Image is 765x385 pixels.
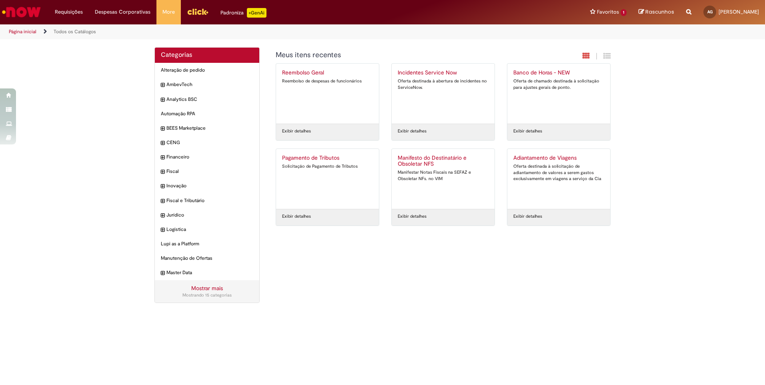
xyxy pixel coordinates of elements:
[161,226,164,234] i: expandir categoria Logistica
[161,96,164,104] i: expandir categoria Analytics BSC
[54,28,96,35] a: Todos os Catálogos
[398,213,427,220] a: Exibir detalhes
[513,163,604,182] div: Oferta destinada à solicitação de adiantamento de valores a serem gastos exclusivamente em viagen...
[282,128,311,134] a: Exibir detalhes
[187,6,208,18] img: click_logo_yellow_360x200.png
[719,8,759,15] span: [PERSON_NAME]
[603,52,611,60] i: Exibição de grade
[282,163,373,170] div: Solicitação de Pagamento de Tributos
[276,51,524,59] h1: {"description":"","title":"Meus itens recentes"} Categoria
[282,213,311,220] a: Exibir detalhes
[247,8,266,18] p: +GenAi
[220,8,266,18] div: Padroniza
[155,150,259,164] div: expandir categoria Financeiro Financeiro
[6,24,504,39] ul: Trilhas de página
[155,106,259,121] div: Automação RPA
[161,168,164,176] i: expandir categoria Fiscal
[155,135,259,150] div: expandir categoria CENG CENG
[513,128,542,134] a: Exibir detalhes
[166,81,253,88] span: AmbevTech
[161,139,164,147] i: expandir categoria CENG
[398,155,489,168] h2: Manifesto do Destinatário e Obsoletar NFS
[166,168,253,175] span: Fiscal
[596,52,597,61] span: |
[513,155,604,161] h2: Adiantamento de Viagens
[513,70,604,76] h2: Banco de Horas - NEW
[155,208,259,223] div: expandir categoria Jurídico Jurídico
[155,251,259,266] div: Manutenção de Ofertas
[507,149,610,209] a: Adiantamento de Viagens Oferta destinada à solicitação de adiantamento de valores a serem gastos ...
[166,212,253,219] span: Jurídico
[166,226,253,233] span: Logistica
[161,212,164,220] i: expandir categoria Jurídico
[1,4,42,20] img: ServiceNow
[282,78,373,84] div: Reembolso de despesas de funcionários
[162,8,175,16] span: More
[95,8,150,16] span: Despesas Corporativas
[166,269,253,276] span: Master Data
[161,182,164,190] i: expandir categoria Inovação
[597,8,619,16] span: Favoritos
[155,121,259,136] div: expandir categoria BEES Marketplace BEES Marketplace
[9,28,36,35] a: Página inicial
[161,154,164,162] i: expandir categoria Financeiro
[155,63,259,280] ul: Categorias
[161,81,164,89] i: expandir categoria AmbevTech
[191,285,223,292] a: Mostrar mais
[398,128,427,134] a: Exibir detalhes
[161,110,253,117] span: Automação RPA
[161,52,253,59] h2: Categorias
[155,193,259,208] div: expandir categoria Fiscal e Tributário Fiscal e Tributário
[392,64,495,124] a: Incidentes Service Now Oferta destinada à abertura de incidentes no ServiceNow.
[621,9,627,16] span: 1
[161,255,253,262] span: Manutenção de Ofertas
[513,78,604,90] div: Oferta de chamado destinada à solicitação para ajustes gerais de ponto.
[583,52,590,60] i: Exibição em cartão
[276,64,379,124] a: Reembolso Geral Reembolso de despesas de funcionários
[155,164,259,179] div: expandir categoria Fiscal Fiscal
[55,8,83,16] span: Requisições
[166,139,253,146] span: CENG
[507,64,610,124] a: Banco de Horas - NEW Oferta de chamado destinada à solicitação para ajustes gerais de ponto.
[161,292,253,299] div: Mostrando 15 categorias
[155,237,259,251] div: Lupi as a Platform
[155,77,259,92] div: expandir categoria AmbevTech AmbevTech
[161,125,164,133] i: expandir categoria BEES Marketplace
[155,265,259,280] div: expandir categoria Master Data Master Data
[398,70,489,76] h2: Incidentes Service Now
[161,241,253,247] span: Lupi as a Platform
[155,92,259,107] div: expandir categoria Analytics BSC Analytics BSC
[166,182,253,189] span: Inovação
[398,169,489,182] div: Manifestar Notas Fiscais na SEFAZ e Obsoletar NFs. no VIM
[645,8,674,16] span: Rascunhos
[155,178,259,193] div: expandir categoria Inovação Inovação
[166,125,253,132] span: BEES Marketplace
[166,197,253,204] span: Fiscal e Tributário
[707,9,713,14] span: AG
[166,96,253,103] span: Analytics BSC
[398,78,489,90] div: Oferta destinada à abertura de incidentes no ServiceNow.
[161,67,253,74] span: Alteração de pedido
[161,269,164,277] i: expandir categoria Master Data
[282,70,373,76] h2: Reembolso Geral
[166,154,253,160] span: Financeiro
[155,63,259,78] div: Alteração de pedido
[276,149,379,209] a: Pagamento de Tributos Solicitação de Pagamento de Tributos
[161,197,164,205] i: expandir categoria Fiscal e Tributário
[392,149,495,209] a: Manifesto do Destinatário e Obsoletar NFS Manifestar Notas Fiscais na SEFAZ e Obsoletar NFs. no VIM
[513,213,542,220] a: Exibir detalhes
[155,222,259,237] div: expandir categoria Logistica Logistica
[282,155,373,161] h2: Pagamento de Tributos
[639,8,674,16] a: Rascunhos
